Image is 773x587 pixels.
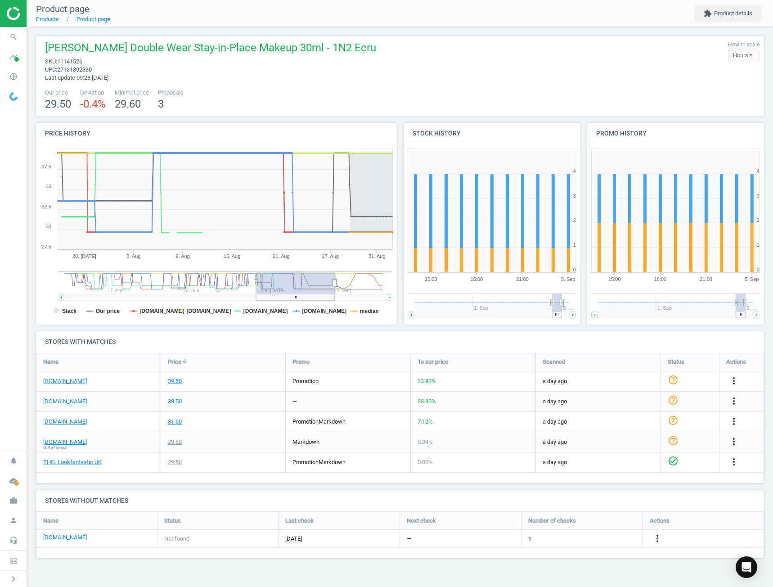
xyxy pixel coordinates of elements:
span: Last check [285,517,314,525]
text: 15:00 [425,276,437,282]
text: 30 [46,224,51,229]
a: THG. Lookfantastic UK [43,458,102,466]
text: 32.5 [42,204,51,209]
text: 37.5 [42,164,51,169]
a: [DOMAIN_NAME] [43,533,87,542]
div: — [292,397,297,406]
text: 2 [573,217,575,223]
span: Actions [726,358,746,366]
text: 4 [573,168,575,174]
span: 3 [158,98,164,110]
span: Price [168,358,181,366]
a: Product page [76,16,110,23]
div: 39.50 [168,377,182,385]
text: 2 [757,217,760,223]
tspan: Our price [96,308,120,314]
div: 29.60 [168,438,182,446]
text: 4 [757,168,760,174]
i: timeline [5,48,22,65]
span: Scanned [543,358,565,366]
span: markdown [292,438,319,445]
h4: Stock history [404,123,580,144]
span: a day ago [543,418,654,426]
tspan: 21. Aug [273,253,289,259]
a: [DOMAIN_NAME] [43,438,87,446]
tspan: 28. [DATE] [72,253,96,259]
h4: Stores without matches [36,490,764,511]
h4: Promo history [587,123,764,144]
span: 29.50 [45,98,71,110]
i: check_circle_outline [668,456,679,466]
text: 35 [46,184,51,189]
text: 0 [573,267,575,272]
i: notifications [5,452,22,470]
div: Open Intercom Messenger [736,556,757,578]
button: more_vert [728,456,739,468]
span: a day ago [543,397,654,406]
text: 15:00 [608,276,621,282]
tspan: 31. Aug [369,253,385,259]
span: a day ago [543,377,654,385]
div: 39.50 [168,397,182,406]
span: a day ago [543,458,654,466]
i: arrow_downward [181,357,189,365]
button: extensionProduct details [694,5,762,22]
tspan: 5. … [746,305,757,311]
span: Promo [292,358,310,366]
span: [DATE] [285,535,393,543]
a: [DOMAIN_NAME] [43,418,87,426]
span: 33.90 % [418,378,436,384]
i: headset_mic [5,532,22,549]
a: Products [36,16,59,23]
span: markdown [319,418,346,425]
tspan: 9. Aug [176,253,190,259]
span: 33.90 % [418,398,436,405]
button: chevron_right [2,573,25,585]
i: person [5,512,22,529]
span: Proposals [158,89,184,97]
span: promotion [292,418,319,425]
tspan: [DOMAIN_NAME] [139,308,184,314]
i: help_outline [668,415,679,426]
span: -0.4 % [80,98,106,110]
span: Last update 09:28 [DATE] [45,74,108,81]
div: 31.60 [168,418,182,426]
a: [DOMAIN_NAME] [43,397,87,406]
span: — [407,535,411,543]
text: 18:00 [470,276,483,282]
i: more_vert [728,436,739,447]
span: Number of checks [528,517,576,525]
button: more_vert [728,416,739,428]
tspan: [DOMAIN_NAME] [243,308,288,314]
span: Next check [407,517,436,525]
span: Name [43,517,58,525]
span: Status [164,517,181,525]
span: 0.00 % [418,459,433,465]
span: promotion [292,378,319,384]
tspan: 5. Sep [745,276,759,282]
span: [PERSON_NAME] Double Wear Stay-in-Place Makeup 30ml - 1N2 Ecru [45,41,376,58]
div: 29.50 [168,458,182,466]
text: 27.5 [42,244,51,249]
span: markdown [319,459,346,465]
span: Out of stock [43,445,67,451]
span: a day ago [543,438,654,446]
i: help_outline [668,375,679,385]
img: ajHJNr6hYgQAAAAASUVORK5CYII= [7,7,71,20]
img: wGWNvw8QSZomAAAAABJRU5ErkJggg== [9,92,18,101]
span: Status [668,358,684,366]
text: 18:00 [654,276,667,282]
i: more_vert [728,396,739,406]
span: Not found [164,535,189,543]
label: How to scale [728,41,760,49]
button: more_vert [728,375,739,387]
tspan: 15. Aug [224,253,240,259]
span: sku : [45,58,57,65]
text: 0 [757,267,760,272]
text: 3 [757,193,760,199]
i: chevron_right [8,573,19,584]
h4: Price history [36,123,397,144]
i: pie_chart_outlined [5,68,22,85]
i: more_vert [728,416,739,427]
span: promotion [292,459,319,465]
